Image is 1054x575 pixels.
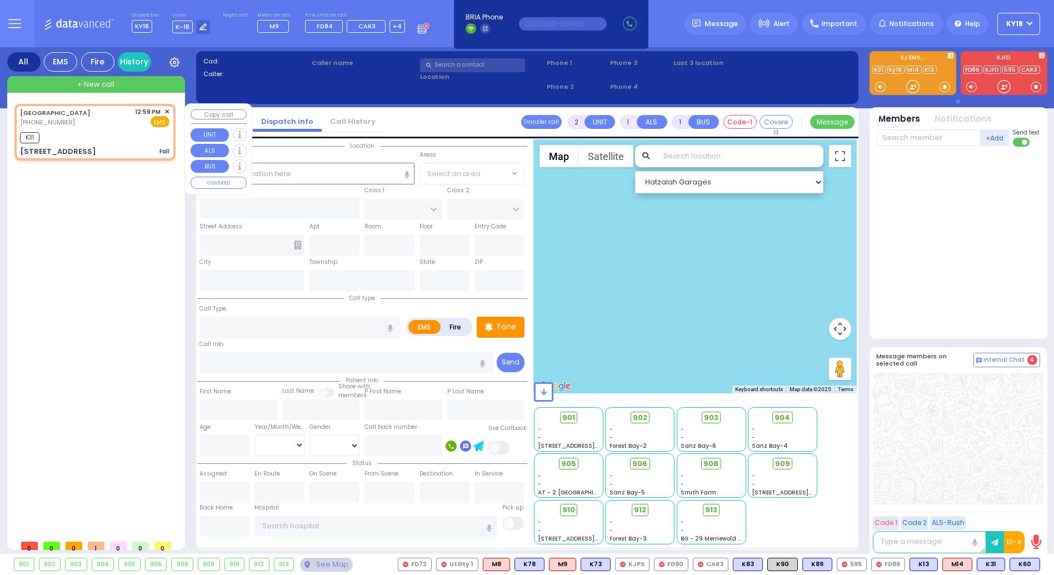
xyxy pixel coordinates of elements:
[200,387,232,396] label: First Name
[249,558,269,571] div: 912
[692,19,701,28] img: message.svg
[767,558,798,571] div: K90
[538,480,542,488] span: -
[752,442,788,450] span: Sanz Bay-4
[77,79,114,90] span: + New call
[877,129,981,146] input: Search member
[269,22,279,31] span: M9
[540,145,578,167] button: Show street map
[253,116,322,127] a: Dispatch info
[538,518,542,526] span: -
[309,423,331,432] label: Gender
[254,503,279,512] label: Hospital
[983,66,1001,74] a: KJFD
[578,145,633,167] button: Show satellite imagery
[752,480,755,488] span: -
[309,258,337,267] label: Township
[610,58,670,68] span: Phone 3
[347,459,377,467] span: Status
[654,558,688,571] div: FD90
[88,542,104,550] span: 1
[977,558,1005,571] div: BLS
[681,480,684,488] span: -
[877,353,973,367] h5: Message members on selected call
[977,558,1005,571] div: K31
[300,558,352,572] div: See map
[633,412,647,423] span: 902
[436,558,478,571] div: Utility 1
[673,58,762,68] label: Last 3 location
[408,320,441,334] label: EMS
[681,425,684,433] span: -
[364,469,398,478] label: From Scene
[547,82,606,92] span: Phone 2
[1006,19,1023,29] span: KY18
[419,222,433,231] label: Floor
[610,433,613,442] span: -
[681,488,716,497] span: Smith Farm
[688,115,719,129] button: BUS
[681,534,743,543] span: BG - 29 Merriewold S.
[775,412,790,423] span: 904
[681,526,684,534] span: -
[419,469,453,478] label: Destination
[519,17,607,31] input: (000)000-00000
[538,534,643,543] span: [STREET_ADDRESS][PERSON_NAME]
[20,132,39,143] span: K31
[963,66,982,74] a: FD86
[1004,531,1025,553] button: 10-4
[225,558,244,571] div: 910
[752,425,755,433] span: -
[537,379,573,393] img: Google
[474,222,506,231] label: Entry Code
[172,21,193,33] span: K-18
[20,118,75,127] span: [PHONE_NUMBER]
[488,424,527,433] label: Use Callback
[164,107,169,117] span: ✕
[760,115,793,129] button: Covered
[305,12,405,19] label: Fire units on call
[537,379,573,393] a: Open this area in Google Maps (opens a new window)
[441,562,447,567] img: red-radio-icon.svg
[610,480,613,488] span: -
[440,320,471,334] label: Fire
[340,376,384,384] span: Patient info
[681,518,684,526] span: -
[538,425,542,433] span: -
[581,558,611,571] div: K73
[398,558,432,571] div: FD72
[420,72,543,82] label: Location
[961,55,1047,63] label: KJFD
[200,340,224,349] label: Call Info
[901,516,928,530] button: Code 2
[538,433,542,442] span: -
[419,151,436,159] label: Areas
[294,241,302,249] span: Other building occupants
[159,147,169,156] div: Fall
[538,442,643,450] span: [STREET_ADDRESS][PERSON_NAME]
[549,558,576,571] div: M9
[43,542,60,550] span: 0
[497,353,524,372] button: Send
[610,425,613,433] span: -
[44,52,77,72] div: EMS
[7,52,41,72] div: All
[66,542,82,550] span: 0
[364,186,384,195] label: Cross 1
[21,542,38,550] span: 0
[802,558,832,571] div: K89
[733,558,763,571] div: BLS
[693,558,728,571] div: CAR3
[132,20,152,33] span: KY18
[483,558,510,571] div: ALS KJ
[704,458,719,469] span: 908
[81,52,114,72] div: Fire
[872,66,886,74] a: K31
[890,19,934,29] span: Notifications
[879,113,921,126] button: Members
[870,55,956,63] label: KJ EMS...
[282,387,314,396] label: Last Name
[521,115,562,129] button: Transfer call
[1013,128,1040,137] span: Send text
[984,356,1025,364] span: Internal Chat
